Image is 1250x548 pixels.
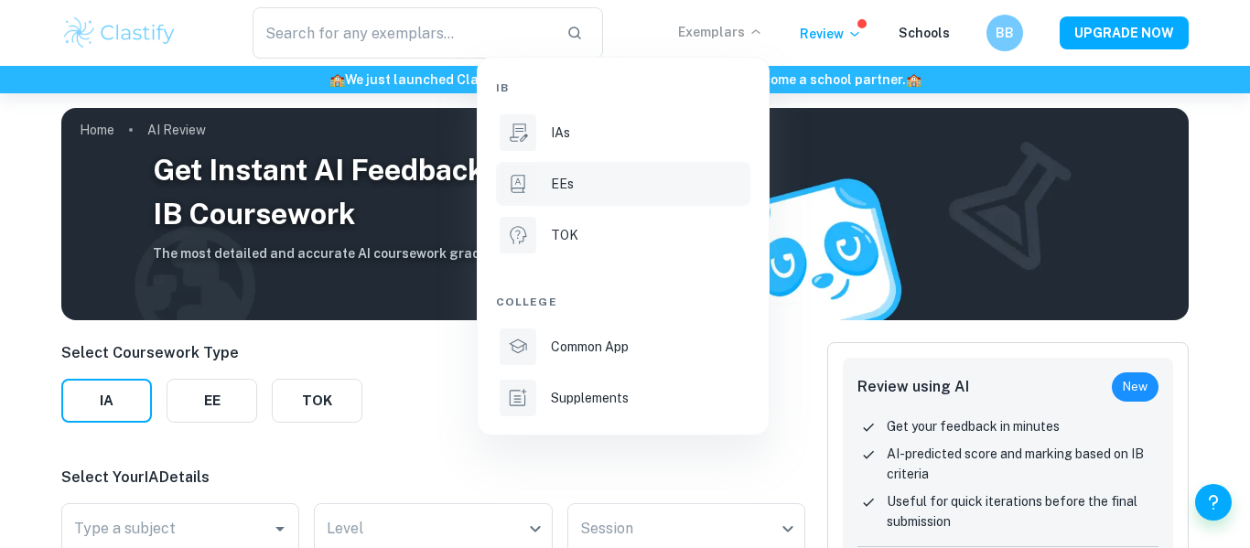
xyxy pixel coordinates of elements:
[551,174,574,194] p: EEs
[551,388,629,408] p: Supplements
[496,294,557,310] span: College
[551,337,629,357] p: Common App
[551,225,578,245] p: TOK
[496,111,750,155] a: IAs
[496,162,750,206] a: EEs
[496,325,750,369] a: Common App
[551,123,570,143] p: IAs
[496,80,509,96] span: IB
[496,213,750,257] a: TOK
[496,376,750,420] a: Supplements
